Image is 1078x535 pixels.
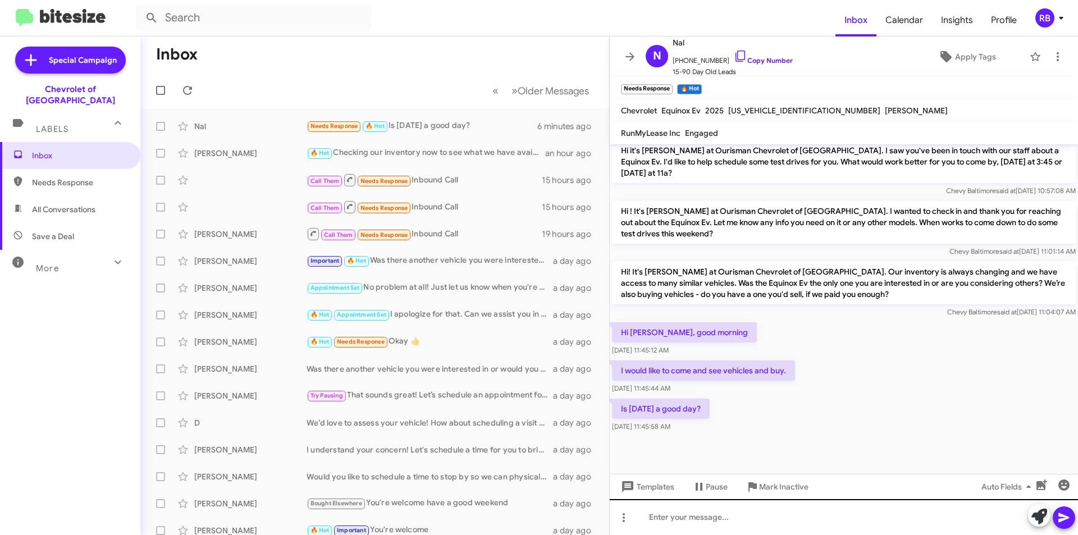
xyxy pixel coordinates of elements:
[677,84,701,94] small: 🔥 Hot
[307,281,553,294] div: No problem at all! Just let us know when you're ready.
[194,255,307,267] div: [PERSON_NAME]
[610,477,683,497] button: Templates
[156,45,198,63] h1: Inbox
[537,121,600,132] div: 6 minutes ago
[553,498,600,509] div: a day ago
[612,322,757,342] p: Hi [PERSON_NAME], good morning
[486,79,596,102] nav: Page navigation example
[310,122,358,130] span: Needs Response
[653,47,661,65] span: N
[36,263,59,273] span: More
[310,204,340,212] span: Call Them
[360,231,408,239] span: Needs Response
[997,308,1017,316] span: said at
[621,84,673,94] small: Needs Response
[307,120,537,132] div: Is [DATE] a good day?
[972,477,1044,497] button: Auto Fields
[876,4,932,36] span: Calendar
[307,444,553,455] div: I understand your concern! Let's schedule a time for you to bring in your C 300, and we can evalu...
[737,477,817,497] button: Mark Inactive
[981,477,1035,497] span: Auto Fields
[15,47,126,74] a: Special Campaign
[492,84,499,98] span: «
[337,311,386,318] span: Appointment Set
[553,282,600,294] div: a day ago
[1035,8,1054,28] div: RB
[553,309,600,321] div: a day ago
[194,282,307,294] div: [PERSON_NAME]
[32,177,127,188] span: Needs Response
[728,106,880,116] span: [US_VEHICLE_IDENTIFICATION_NUMBER]
[932,4,982,36] span: Insights
[307,389,553,402] div: That sounds great! Let’s schedule an appointment for next week to check out your Pilot. What day ...
[310,149,330,157] span: 🔥 Hot
[947,308,1076,316] span: Chevy Baltimore [DATE] 11:04:07 AM
[612,384,670,392] span: [DATE] 11:45:44 AM
[194,336,307,347] div: [PERSON_NAME]
[194,390,307,401] div: [PERSON_NAME]
[32,150,127,161] span: Inbox
[194,363,307,374] div: [PERSON_NAME]
[337,338,385,345] span: Needs Response
[955,47,996,67] span: Apply Tags
[347,257,366,264] span: 🔥 Hot
[982,4,1026,36] a: Profile
[734,56,793,65] a: Copy Number
[32,231,74,242] span: Save a Deal
[310,311,330,318] span: 🔥 Hot
[542,202,600,213] div: 15 hours ago
[307,308,553,321] div: I apologize for that. Can we assist you in scheduling an appointment to discuss buying your vehicle?
[999,247,1019,255] span: said at
[324,231,353,239] span: Call Them
[194,471,307,482] div: [PERSON_NAME]
[949,247,1076,255] span: Chevy Baltimore [DATE] 11:01:14 AM
[542,228,600,240] div: 19 hours ago
[518,85,589,97] span: Older Messages
[307,147,545,159] div: Checking our inventory now to see what we have available
[307,417,553,428] div: We’d love to assess your vehicle! How about scheduling a visit so we can evaluate it and discuss ...
[612,262,1076,304] p: Hi! It's [PERSON_NAME] at Ourisman Chevrolet of [GEOGRAPHIC_DATA]. Our inventory is always changi...
[553,390,600,401] div: a day ago
[307,227,542,241] div: Inbound Call
[310,338,330,345] span: 🔥 Hot
[553,363,600,374] div: a day ago
[307,173,542,187] div: Inbound Call
[194,417,307,428] div: D
[307,254,553,267] div: Was there another vehicle you were interested in?
[553,336,600,347] div: a day ago
[673,49,793,66] span: [PHONE_NUMBER]
[553,255,600,267] div: a day ago
[310,500,362,507] span: Bought Elsewhere
[307,335,553,348] div: Okay 👍
[553,417,600,428] div: a day ago
[360,177,408,185] span: Needs Response
[194,309,307,321] div: [PERSON_NAME]
[194,498,307,509] div: [PERSON_NAME]
[194,228,307,240] div: [PERSON_NAME]
[621,128,680,138] span: RunMyLease Inc
[885,106,948,116] span: [PERSON_NAME]
[1026,8,1066,28] button: RB
[835,4,876,36] span: Inbox
[307,200,542,214] div: Inbound Call
[307,497,553,510] div: You're welcome have a good weekend
[310,527,330,534] span: 🔥 Hot
[511,84,518,98] span: »
[996,186,1016,195] span: said at
[542,175,600,186] div: 15 hours ago
[612,360,795,381] p: I would like to come and see vehicles and buy.
[310,177,340,185] span: Call Them
[759,477,808,497] span: Mark Inactive
[946,186,1076,195] span: Chevy Baltimore [DATE] 10:57:08 AM
[360,204,408,212] span: Needs Response
[612,346,669,354] span: [DATE] 11:45:12 AM
[545,148,600,159] div: an hour ago
[32,204,95,215] span: All Conversations
[553,471,600,482] div: a day ago
[194,444,307,455] div: [PERSON_NAME]
[612,399,710,419] p: Is [DATE] a good day?
[909,47,1024,67] button: Apply Tags
[49,54,117,66] span: Special Campaign
[194,148,307,159] div: [PERSON_NAME]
